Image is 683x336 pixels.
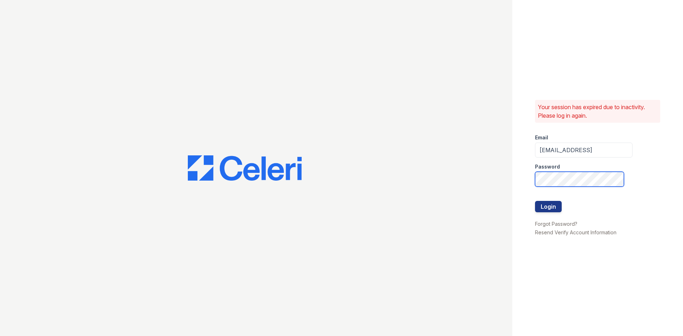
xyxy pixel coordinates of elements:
a: Resend Verify Account Information [535,229,616,235]
p: Your session has expired due to inactivity. Please log in again. [538,103,657,120]
label: Email [535,134,548,141]
a: Forgot Password? [535,221,577,227]
label: Password [535,163,560,170]
button: Login [535,201,562,212]
img: CE_Logo_Blue-a8612792a0a2168367f1c8372b55b34899dd931a85d93a1a3d3e32e68fde9ad4.png [188,155,302,181]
